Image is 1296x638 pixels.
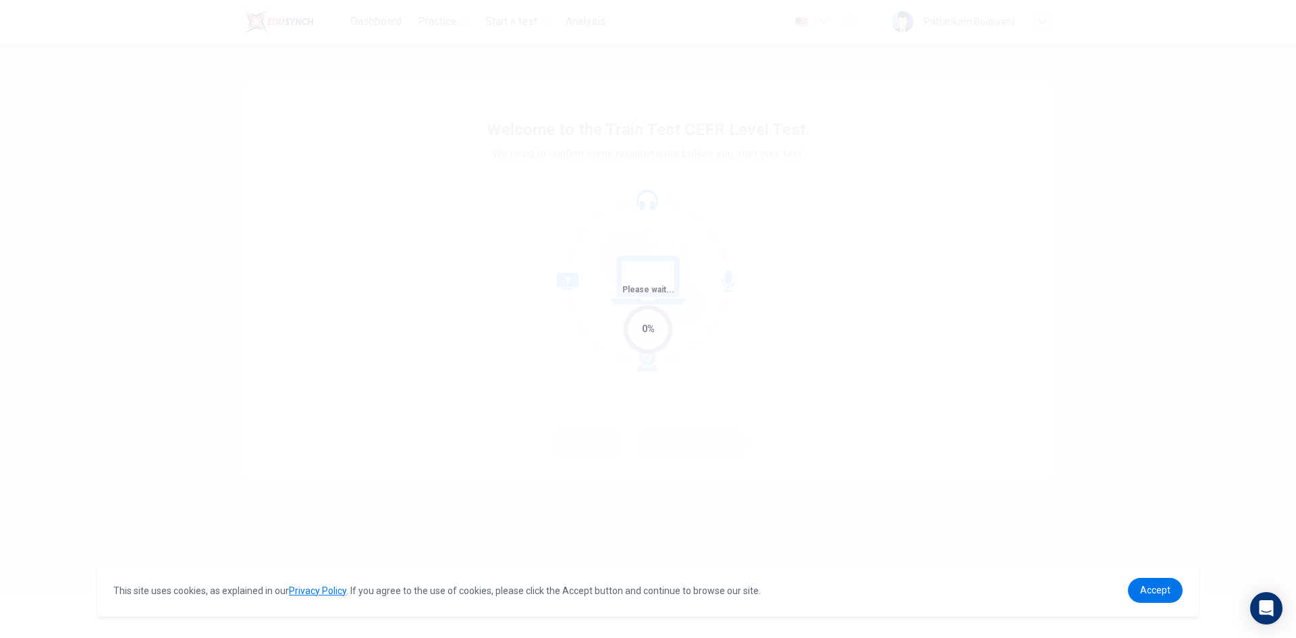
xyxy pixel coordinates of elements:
[622,285,674,294] span: Please wait...
[113,585,761,596] span: This site uses cookies, as explained in our . If you agree to the use of cookies, please click th...
[642,321,655,337] div: 0%
[1250,592,1282,624] div: Open Intercom Messenger
[1140,585,1170,595] span: Accept
[1128,578,1183,603] a: dismiss cookie message
[289,585,346,596] a: Privacy Policy
[97,564,1199,616] div: cookieconsent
